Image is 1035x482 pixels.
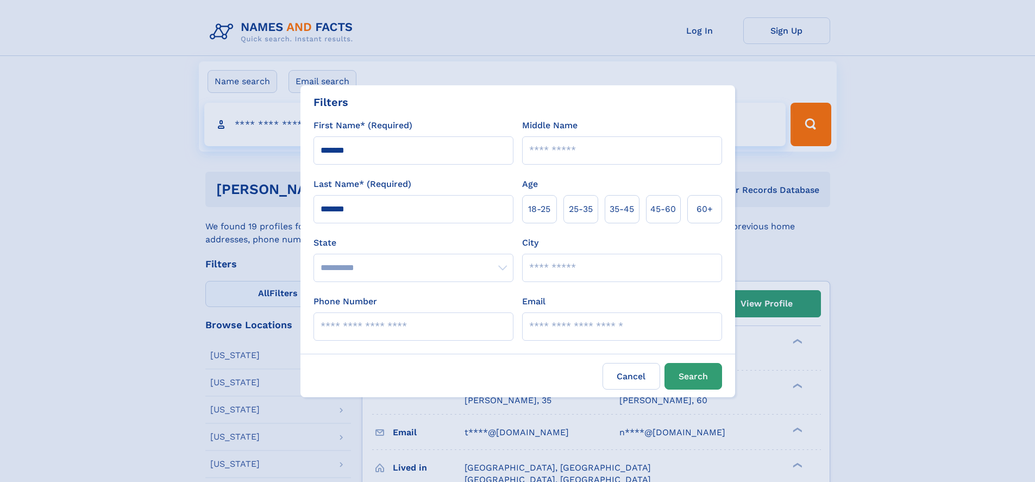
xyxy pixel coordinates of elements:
[569,203,593,216] span: 25‑35
[313,94,348,110] div: Filters
[522,119,578,132] label: Middle Name
[603,363,660,390] label: Cancel
[313,178,411,191] label: Last Name* (Required)
[664,363,722,390] button: Search
[313,119,412,132] label: First Name* (Required)
[313,236,513,249] label: State
[522,236,538,249] label: City
[697,203,713,216] span: 60+
[528,203,550,216] span: 18‑25
[610,203,634,216] span: 35‑45
[313,295,377,308] label: Phone Number
[650,203,676,216] span: 45‑60
[522,295,545,308] label: Email
[522,178,538,191] label: Age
